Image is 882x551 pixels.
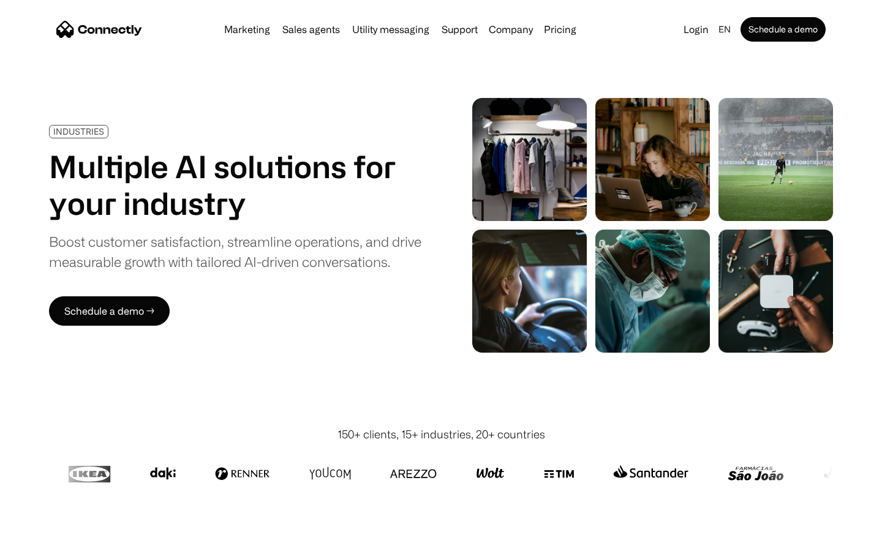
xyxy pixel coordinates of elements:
div: Boost customer satisfaction, streamline operations, and drive measurable growth with tailored AI-... [49,231,421,272]
a: Schedule a demo [741,17,826,42]
a: Pricing [539,24,581,34]
aside: Language selected: English [12,528,73,547]
div: 150+ clients, 15+ industries, 20+ countries [337,426,545,443]
a: Login [679,21,714,38]
h1: Multiple AI solutions for your industry [49,148,421,222]
div: Company [489,21,533,38]
a: Sales agents [277,24,345,34]
div: INDUSTRIES [53,127,104,136]
a: Support [437,24,483,34]
a: Utility messaging [347,24,434,34]
div: en [718,21,731,38]
ul: Language list [24,530,73,547]
a: Schedule a demo → [49,296,170,326]
a: Marketing [219,24,275,34]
